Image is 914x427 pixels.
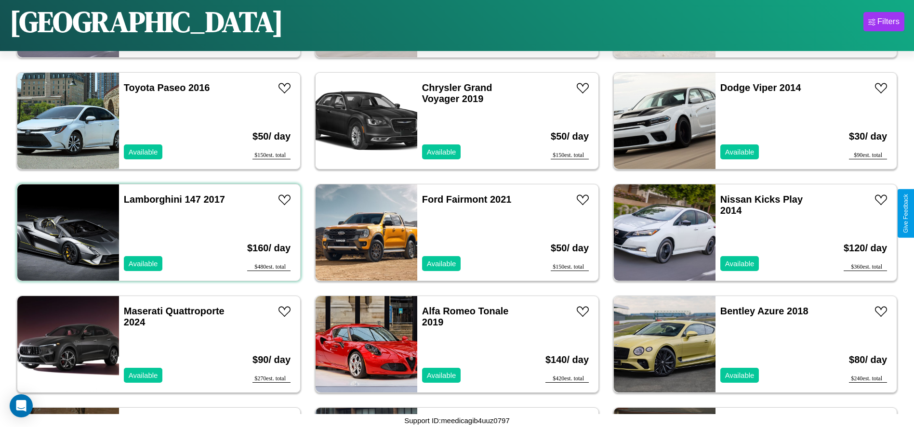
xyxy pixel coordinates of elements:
[844,263,887,271] div: $ 360 est. total
[863,12,904,31] button: Filters
[545,375,589,383] div: $ 420 est. total
[902,194,909,233] div: Give Feedback
[720,82,801,93] a: Dodge Viper 2014
[720,194,803,216] a: Nissan Kicks Play 2014
[129,369,158,382] p: Available
[10,394,33,417] div: Open Intercom Messenger
[124,82,210,93] a: Toyota Paseo 2016
[10,2,283,41] h1: [GEOGRAPHIC_DATA]
[422,306,509,327] a: Alfa Romeo Tonale 2019
[129,145,158,158] p: Available
[252,375,291,383] div: $ 270 est. total
[551,263,589,271] div: $ 150 est. total
[720,306,808,316] a: Bentley Azure 2018
[427,145,456,158] p: Available
[849,152,887,159] div: $ 90 est. total
[247,233,291,263] h3: $ 160 / day
[422,82,492,104] a: Chrysler Grand Voyager 2019
[725,257,755,270] p: Available
[849,345,887,375] h3: $ 80 / day
[877,17,900,26] div: Filters
[252,152,291,159] div: $ 150 est. total
[725,145,755,158] p: Available
[124,194,225,205] a: Lamborghini 147 2017
[551,152,589,159] div: $ 150 est. total
[247,263,291,271] div: $ 480 est. total
[849,121,887,152] h3: $ 30 / day
[129,257,158,270] p: Available
[252,345,291,375] h3: $ 90 / day
[404,414,510,427] p: Support ID: meedicagib4uuz0797
[427,257,456,270] p: Available
[849,375,887,383] div: $ 240 est. total
[725,369,755,382] p: Available
[422,194,512,205] a: Ford Fairmont 2021
[551,121,589,152] h3: $ 50 / day
[427,369,456,382] p: Available
[551,233,589,263] h3: $ 50 / day
[252,121,291,152] h3: $ 50 / day
[844,233,887,263] h3: $ 120 / day
[124,306,225,327] a: Maserati Quattroporte 2024
[545,345,589,375] h3: $ 140 / day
